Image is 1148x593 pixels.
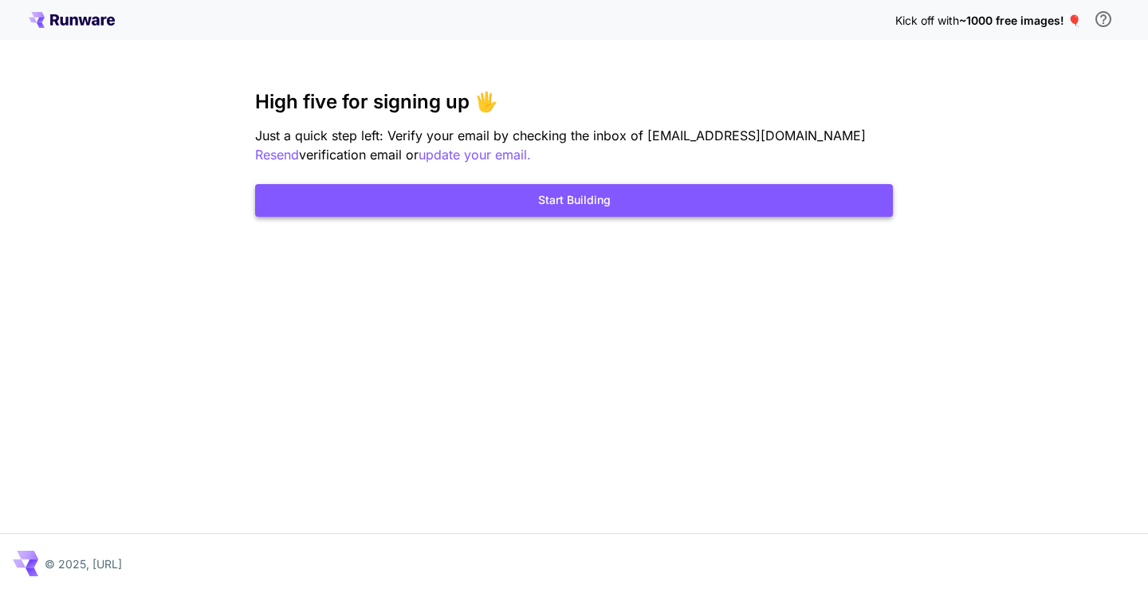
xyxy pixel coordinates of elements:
[895,14,959,27] span: Kick off with
[45,556,122,572] p: © 2025, [URL]
[299,147,419,163] span: verification email or
[419,145,531,165] button: update your email.
[959,14,1081,27] span: ~1000 free images! 🎈
[1087,3,1119,35] button: In order to qualify for free credit, you need to sign up with a business email address and click ...
[255,91,893,113] h3: High five for signing up 🖐️
[255,184,893,217] button: Start Building
[255,145,299,165] button: Resend
[255,128,866,143] span: Just a quick step left: Verify your email by checking the inbox of [EMAIL_ADDRESS][DOMAIN_NAME]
